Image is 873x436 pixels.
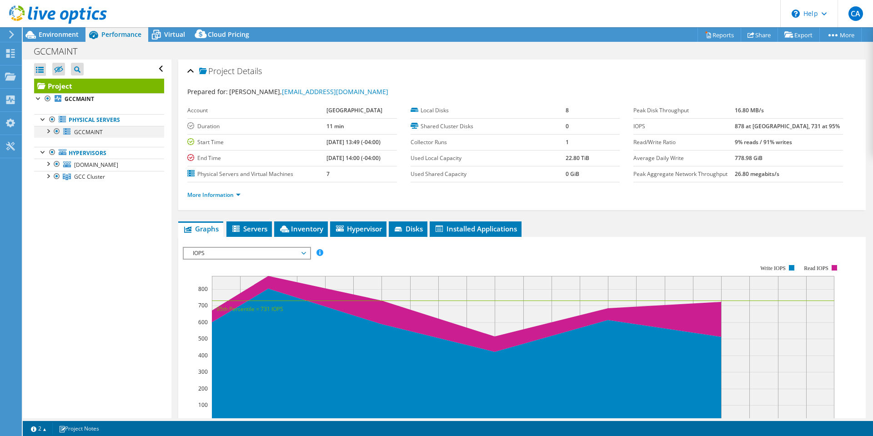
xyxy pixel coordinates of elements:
[188,248,305,259] span: IOPS
[187,122,326,131] label: Duration
[34,126,164,138] a: GCCMAINT
[566,122,569,130] b: 0
[183,224,219,233] span: Graphs
[198,401,208,409] text: 100
[566,106,569,114] b: 8
[199,67,235,76] span: Project
[393,224,423,233] span: Disks
[229,87,388,96] span: [PERSON_NAME],
[101,30,141,39] span: Performance
[792,10,800,18] svg: \n
[74,161,118,169] span: [DOMAIN_NAME]
[208,30,249,39] span: Cloud Pricing
[198,301,208,309] text: 700
[74,173,105,180] span: GCC Cluster
[411,106,566,115] label: Local Disks
[633,170,735,179] label: Peak Aggregate Network Throughput
[30,46,91,56] h1: GCCMAINT
[778,28,820,42] a: Export
[697,28,741,42] a: Reports
[187,87,228,96] label: Prepared for:
[411,122,566,131] label: Shared Cluster Disks
[326,170,330,178] b: 7
[326,106,382,114] b: [GEOGRAPHIC_DATA]
[735,170,779,178] b: 26.80 megabits/s
[198,318,208,326] text: 600
[34,79,164,93] a: Project
[34,159,164,170] a: [DOMAIN_NAME]
[39,30,79,39] span: Environment
[633,138,735,147] label: Read/Write Ratio
[164,30,185,39] span: Virtual
[326,122,344,130] b: 11 min
[187,138,326,147] label: Start Time
[237,65,262,76] span: Details
[819,28,862,42] a: More
[34,171,164,183] a: GCC Cluster
[279,224,323,233] span: Inventory
[282,87,388,96] a: [EMAIL_ADDRESS][DOMAIN_NAME]
[34,93,164,105] a: GCCMAINT
[216,305,283,313] text: 95th Percentile = 731 IOPS
[566,154,589,162] b: 22.80 TiB
[411,154,566,163] label: Used Local Capacity
[411,138,566,147] label: Collector Runs
[198,368,208,376] text: 300
[760,265,786,271] text: Write IOPS
[633,106,735,115] label: Peak Disk Throughput
[326,138,381,146] b: [DATE] 13:49 (-04:00)
[34,147,164,159] a: Hypervisors
[198,351,208,359] text: 400
[411,170,566,179] label: Used Shared Capacity
[735,106,764,114] b: 16.80 MB/s
[326,154,381,162] b: [DATE] 14:00 (-04:00)
[198,285,208,293] text: 800
[34,114,164,126] a: Physical Servers
[187,154,326,163] label: End Time
[741,28,778,42] a: Share
[633,154,735,163] label: Average Daily Write
[52,423,105,434] a: Project Notes
[735,154,763,162] b: 778.98 GiB
[187,106,326,115] label: Account
[735,122,840,130] b: 878 at [GEOGRAPHIC_DATA], 731 at 95%
[633,122,735,131] label: IOPS
[566,170,579,178] b: 0 GiB
[804,265,829,271] text: Read IOPS
[65,95,94,103] b: GCCMAINT
[566,138,569,146] b: 1
[25,423,53,434] a: 2
[198,335,208,342] text: 500
[335,224,382,233] span: Hypervisor
[187,170,326,179] label: Physical Servers and Virtual Machines
[205,418,208,426] text: 0
[187,191,241,199] a: More Information
[848,6,863,21] span: CA
[198,385,208,392] text: 200
[434,224,517,233] span: Installed Applications
[735,138,792,146] b: 9% reads / 91% writes
[74,128,103,136] span: GCCMAINT
[231,224,267,233] span: Servers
